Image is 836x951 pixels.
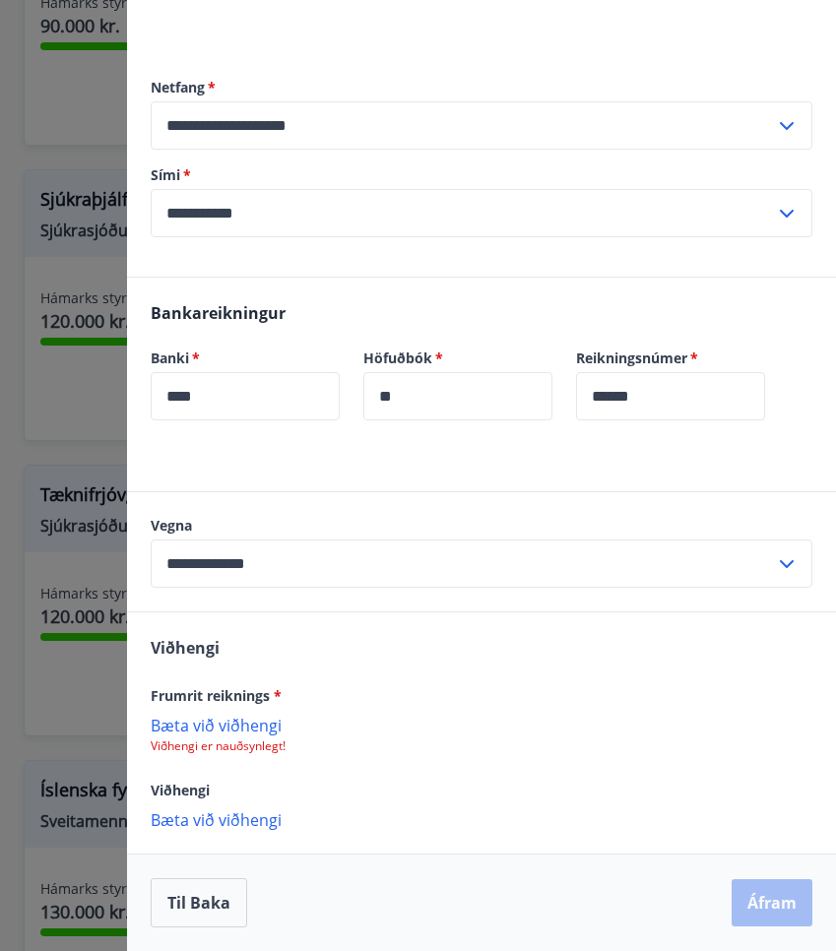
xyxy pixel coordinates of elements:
[151,715,812,734] p: Bæta við viðhengi
[151,809,812,829] p: Bæta við viðhengi
[151,738,812,754] p: Viðhengi er nauðsynlegt!
[151,302,286,324] span: Bankareikningur
[151,349,340,368] label: Banki
[151,165,812,185] label: Sími
[576,349,765,368] label: Reikningsnúmer
[151,78,812,97] label: Netfang
[151,686,282,705] span: Frumrit reiknings
[151,516,812,536] label: Vegna
[151,637,220,659] span: Viðhengi
[151,878,247,927] button: Til baka
[151,781,210,799] span: Viðhengi
[363,349,552,368] label: Höfuðbók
